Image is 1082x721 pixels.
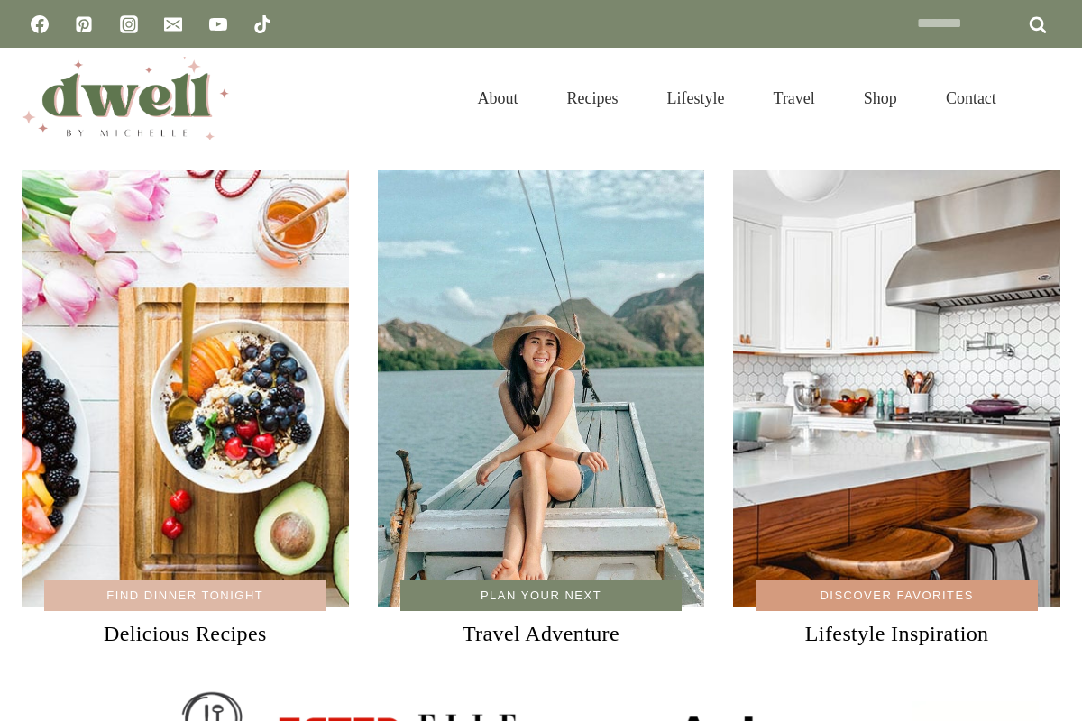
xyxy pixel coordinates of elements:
a: Facebook [22,6,58,42]
a: Lifestyle [643,67,749,130]
img: DWELL by michelle [22,57,229,140]
a: Contact [922,67,1021,130]
a: Travel [749,67,839,130]
a: Shop [839,67,922,130]
a: TikTok [244,6,280,42]
button: View Search Form [1030,83,1060,114]
a: Instagram [111,6,147,42]
nav: Primary Navigation [454,67,1021,130]
a: YouTube [200,6,236,42]
a: About [454,67,543,130]
a: Pinterest [66,6,102,42]
a: Recipes [543,67,643,130]
a: Email [155,6,191,42]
